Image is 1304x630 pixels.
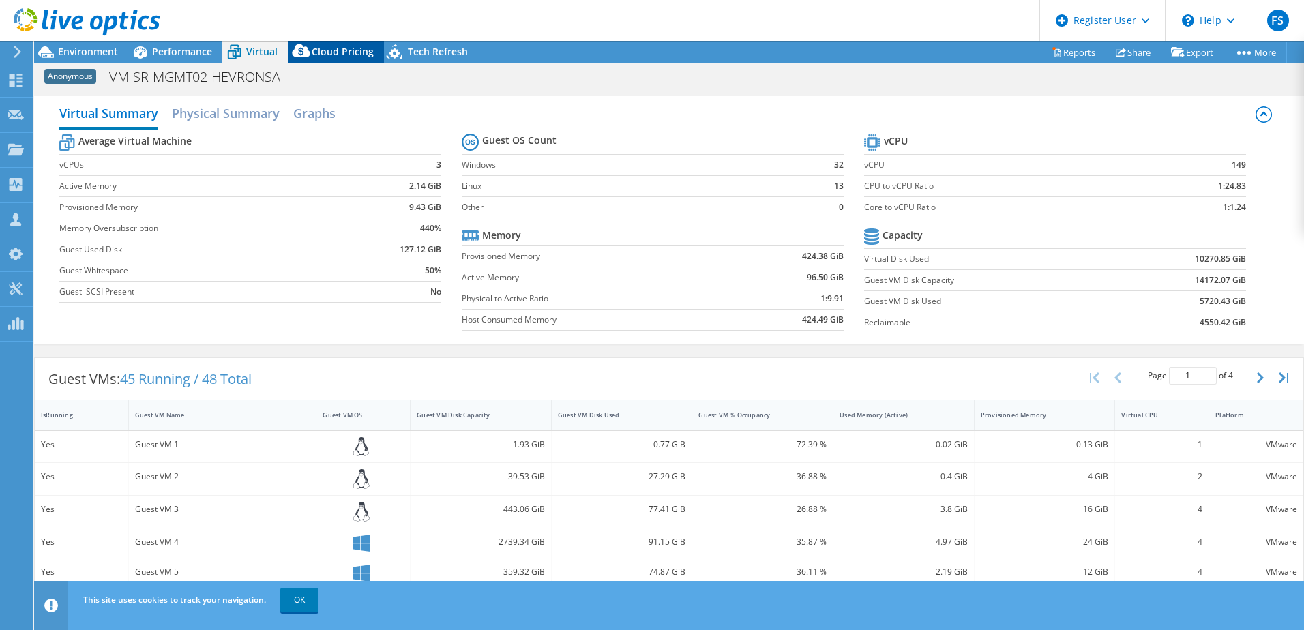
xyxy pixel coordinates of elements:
label: Active Memory [462,271,732,284]
span: Virtual [246,45,278,58]
b: 1:24.83 [1218,179,1246,193]
a: Export [1161,42,1224,63]
b: Guest OS Count [482,134,557,147]
span: Page of [1148,367,1233,385]
label: Guest VM Disk Used [864,295,1114,308]
b: Capacity [883,228,923,242]
div: 4 [1121,535,1202,550]
div: 3.8 GiB [840,502,968,517]
h2: Graphs [293,100,336,127]
div: Guest VM Name [135,410,294,419]
b: 50% [425,264,441,277]
b: 0 [839,200,844,214]
label: Linux [462,179,809,193]
label: Guest Whitespace [59,264,350,277]
div: Yes [41,437,122,452]
label: vCPUs [59,158,350,172]
div: Provisioned Memory [981,410,1093,419]
div: 4 [1121,502,1202,517]
b: 5720.43 GiB [1200,295,1246,308]
div: 39.53 GiB [417,469,545,484]
b: 440% [420,222,441,235]
div: IsRunning [41,410,106,419]
div: 91.15 GiB [558,535,686,550]
label: Guest Used Disk [59,243,350,256]
label: Provisioned Memory [462,250,732,263]
a: Share [1106,42,1161,63]
a: More [1224,42,1287,63]
div: 74.87 GiB [558,565,686,580]
div: 0.13 GiB [981,437,1109,452]
b: 13 [834,179,844,193]
b: 127.12 GiB [400,243,441,256]
div: 35.87 % [698,535,827,550]
b: 1:9.91 [820,292,844,305]
label: Virtual Disk Used [864,252,1114,266]
div: Guest VM 2 [135,469,310,484]
span: Performance [152,45,212,58]
div: 2 [1121,469,1202,484]
label: CPU to vCPU Ratio [864,179,1146,193]
span: Environment [58,45,118,58]
b: 2.14 GiB [409,179,441,193]
div: Guest VMs: [35,358,265,400]
b: 14172.07 GiB [1195,273,1246,287]
label: Guest iSCSI Present [59,285,350,299]
span: This site uses cookies to track your navigation. [83,594,266,605]
label: Host Consumed Memory [462,313,732,327]
div: 16 GiB [981,502,1109,517]
div: 0.4 GiB [840,469,968,484]
span: Tech Refresh [408,45,468,58]
div: 4 [1121,565,1202,580]
div: Guest VM OS [323,410,387,419]
div: VMware [1215,535,1297,550]
div: 72.39 % [698,437,827,452]
div: Guest VM 3 [135,502,310,517]
label: Core to vCPU Ratio [864,200,1146,214]
h2: Physical Summary [172,100,280,127]
label: Reclaimable [864,316,1114,329]
span: Cloud Pricing [312,45,374,58]
b: 424.38 GiB [802,250,844,263]
b: 9.43 GiB [409,200,441,214]
label: Guest VM Disk Capacity [864,273,1114,287]
div: 36.11 % [698,565,827,580]
input: jump to page [1169,367,1217,385]
div: 36.88 % [698,469,827,484]
label: Memory Oversubscription [59,222,350,235]
label: Active Memory [59,179,350,193]
div: Platform [1215,410,1281,419]
label: Windows [462,158,809,172]
div: 0.77 GiB [558,437,686,452]
span: 4 [1228,370,1233,381]
h2: Virtual Summary [59,100,158,130]
div: Yes [41,502,122,517]
div: 4.97 GiB [840,535,968,550]
b: Memory [482,228,521,242]
b: 32 [834,158,844,172]
div: Yes [41,535,122,550]
div: 0.02 GiB [840,437,968,452]
div: Virtual CPU [1121,410,1186,419]
div: Guest VM % Occupancy [698,410,810,419]
div: Guest VM Disk Used [558,410,670,419]
div: 443.06 GiB [417,502,545,517]
h1: VM-SR-MGMT02-HEVRONSA [103,70,301,85]
div: 1 [1121,437,1202,452]
a: Reports [1041,42,1106,63]
div: Guest VM 5 [135,565,310,580]
b: vCPU [884,134,908,148]
div: 2.19 GiB [840,565,968,580]
div: 2739.34 GiB [417,535,545,550]
b: 149 [1232,158,1246,172]
div: 359.32 GiB [417,565,545,580]
div: Yes [41,565,122,580]
div: Guest VM 4 [135,535,310,550]
label: vCPU [864,158,1146,172]
div: VMware [1215,469,1297,484]
div: Used Memory (Active) [840,410,951,419]
label: Other [462,200,809,214]
div: Yes [41,469,122,484]
b: 96.50 GiB [807,271,844,284]
b: 3 [436,158,441,172]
